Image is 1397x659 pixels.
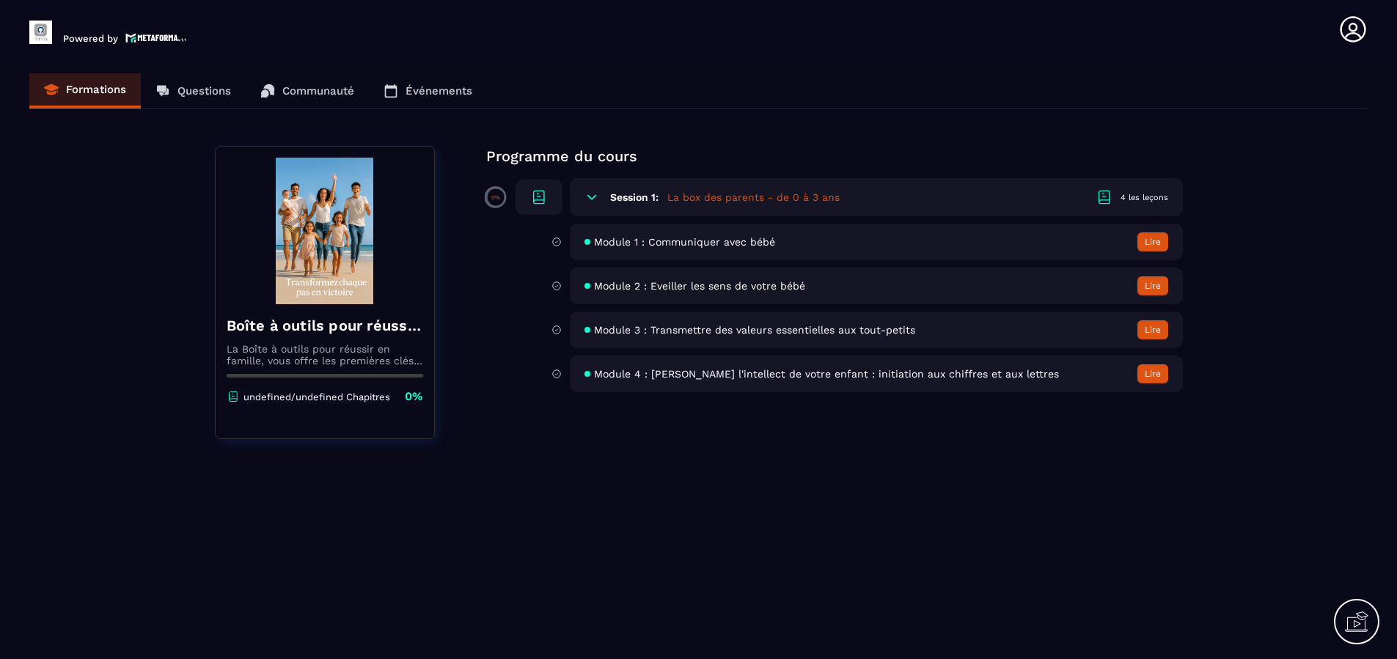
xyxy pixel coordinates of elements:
img: banner [227,158,423,304]
p: Powered by [63,33,118,44]
button: Lire [1137,276,1168,295]
span: Module 2 : Eveiller les sens de votre bébé [594,280,805,292]
img: logo-branding [29,21,52,44]
button: Lire [1137,364,1168,383]
p: La Boîte à outils pour réussir en famille, vous offre les premières clés pour accompagner vos enf... [227,343,423,367]
p: 0% [491,194,500,201]
span: Module 1 : Communiquer avec bébé [594,236,775,248]
h4: Boîte à outils pour réussir en famille [227,315,423,336]
button: Lire [1137,320,1168,339]
span: Module 4 : [PERSON_NAME] l'intellect de votre enfant : initiation aux chiffres et aux lettres [594,368,1059,380]
p: Programme du cours [486,146,1183,166]
p: 0% [405,389,423,405]
p: undefined/undefined Chapitres [243,391,390,402]
h5: La box des parents - de 0 à 3 ans [667,190,840,205]
div: 4 les leçons [1121,192,1168,203]
span: Module 3 : Transmettre des valeurs essentielles aux tout-petits [594,324,915,336]
button: Lire [1137,232,1168,251]
img: logo [125,32,187,44]
h6: Session 1: [610,191,659,203]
